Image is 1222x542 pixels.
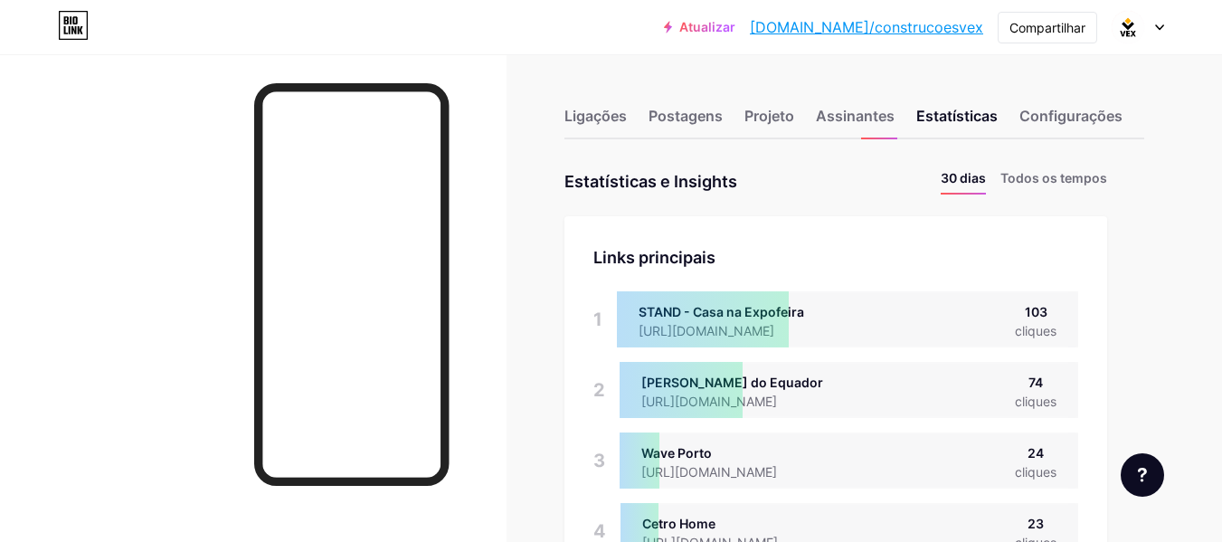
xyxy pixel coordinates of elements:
font: Atualizar [679,19,735,34]
font: Ligações [564,107,627,125]
font: cliques [1015,464,1056,480]
font: Compartilhar [1009,20,1085,35]
font: [URL][DOMAIN_NAME] [641,464,777,480]
font: Links principais [593,248,715,267]
font: 103 [1025,304,1047,319]
font: cliques [1015,394,1056,409]
font: Todos os tempos [1000,170,1107,185]
font: Estatísticas e Insights [564,172,737,191]
font: 4 [593,520,606,542]
font: Projeto [744,107,794,125]
font: Assinantes [816,107,895,125]
font: 24 [1028,445,1044,461]
font: 3 [593,450,605,471]
font: Wave Porto [641,445,712,461]
font: 23 [1028,516,1044,531]
a: [DOMAIN_NAME]/construcoesvex [750,16,983,38]
font: 74 [1028,375,1043,390]
font: 30 dias [941,170,986,185]
font: 1 [593,309,602,330]
font: cliques [1015,323,1056,338]
font: Estatísticas [916,107,998,125]
font: Cetro Home [642,516,715,531]
font: Postagens [649,107,723,125]
font: [DOMAIN_NAME]/construcoesvex [750,18,983,36]
img: vexconstrutora [1111,10,1145,44]
font: 2 [593,379,605,401]
font: Configurações [1019,107,1123,125]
